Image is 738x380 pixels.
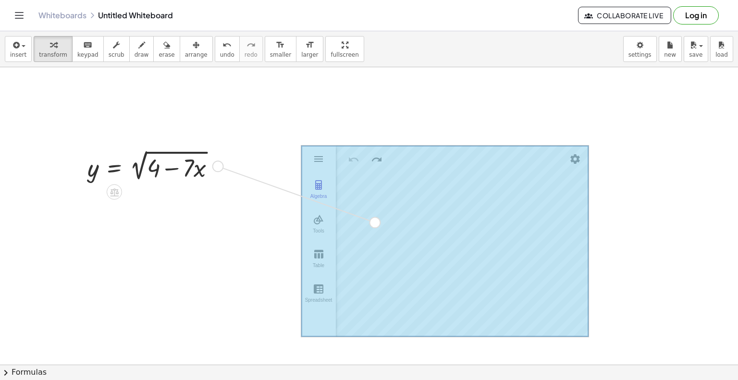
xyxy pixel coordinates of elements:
button: undoundo [215,36,240,62]
span: erase [159,51,174,58]
span: draw [135,51,149,58]
span: new [664,51,676,58]
button: format_sizesmaller [265,36,296,62]
span: undo [220,51,234,58]
button: transform [34,36,73,62]
span: smaller [270,51,291,58]
i: format_size [276,39,285,51]
button: Toggle navigation [12,8,27,23]
span: keypad [77,51,98,58]
span: arrange [185,51,208,58]
span: scrub [109,51,124,58]
button: new [659,36,682,62]
span: larger [301,51,318,58]
div: Apply the same math to both sides of the equation [107,184,122,200]
button: redoredo [239,36,263,62]
button: load [710,36,733,62]
button: insert [5,36,32,62]
span: transform [39,51,67,58]
button: keyboardkeypad [72,36,104,62]
span: load [715,51,728,58]
button: Collaborate Live [578,7,671,24]
span: settings [628,51,652,58]
span: save [689,51,702,58]
button: scrub [103,36,130,62]
button: arrange [180,36,213,62]
button: settings [623,36,657,62]
button: format_sizelarger [296,36,323,62]
a: Whiteboards [38,11,86,20]
button: Log in [673,6,719,25]
i: redo [246,39,256,51]
i: undo [222,39,232,51]
button: save [684,36,708,62]
span: fullscreen [331,51,358,58]
span: redo [245,51,258,58]
span: insert [10,51,26,58]
button: fullscreen [325,36,364,62]
i: format_size [305,39,314,51]
button: draw [129,36,154,62]
span: Collaborate Live [586,11,663,20]
button: erase [153,36,180,62]
i: keyboard [83,39,92,51]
